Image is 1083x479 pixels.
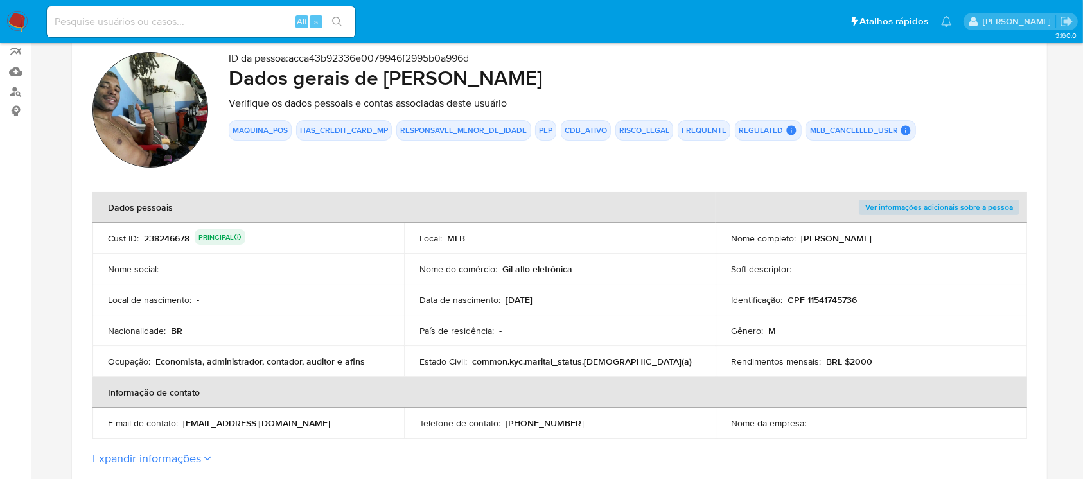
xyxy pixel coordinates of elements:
[1060,15,1073,28] a: Sair
[1055,30,1077,40] span: 3.160.0
[983,15,1055,28] p: weverton.gomes@mercadopago.com.br
[47,13,355,30] input: Pesquise usuários ou casos...
[297,15,307,28] span: Alt
[859,15,928,28] span: Atalhos rápidos
[941,16,952,27] a: Notificações
[324,13,350,31] button: search-icon
[314,15,318,28] span: s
